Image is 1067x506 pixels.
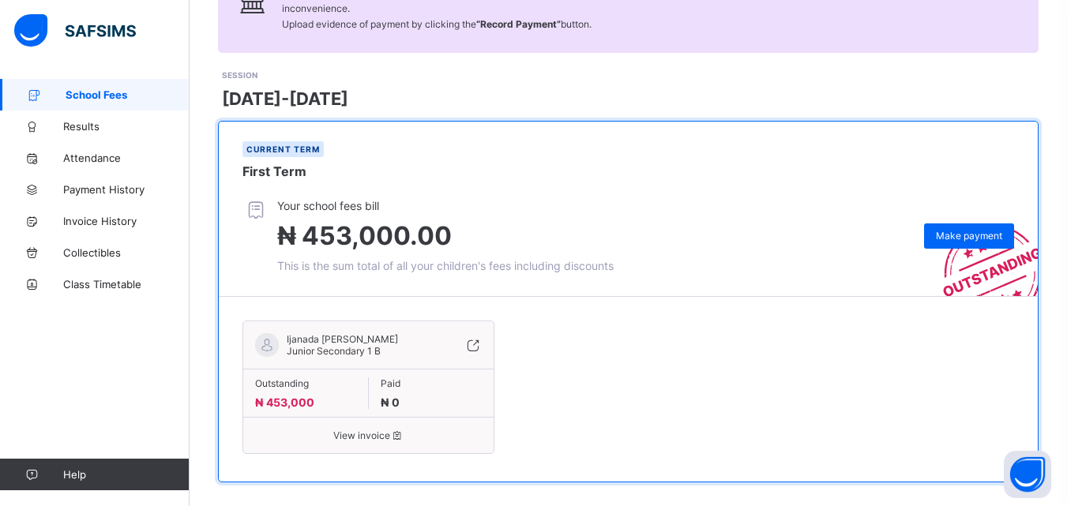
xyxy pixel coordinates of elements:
span: Invoice History [63,215,190,227]
b: “Record Payment” [476,18,561,30]
span: Help [63,468,189,481]
span: Class Timetable [63,278,190,290]
span: Results [63,120,190,133]
span: Your school fees bill [277,199,614,212]
span: [DATE]-[DATE] [222,88,348,109]
span: Junior Secondary 1 B [287,345,381,357]
img: outstanding-stamp.3c148f88c3ebafa6da95868fa43343a1.svg [923,206,1038,296]
img: safsims [14,14,136,47]
span: ₦ 453,000.00 [277,220,452,251]
button: Open asap [1004,451,1051,498]
span: Ijanada [PERSON_NAME] [287,333,398,345]
span: Make payment [936,230,1002,242]
span: SESSION [222,70,257,80]
span: Collectibles [63,246,190,259]
span: Payment History [63,183,190,196]
span: Outstanding [255,377,356,389]
span: ₦ 453,000 [255,395,314,409]
span: ₦ 0 [381,395,400,409]
span: Current term [246,144,320,154]
span: This is the sum total of all your children's fees including discounts [277,259,614,272]
span: First Term [242,163,306,179]
span: View invoice [255,429,482,441]
span: Attendance [63,152,190,164]
span: School Fees [66,88,190,101]
span: Paid [381,377,483,389]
